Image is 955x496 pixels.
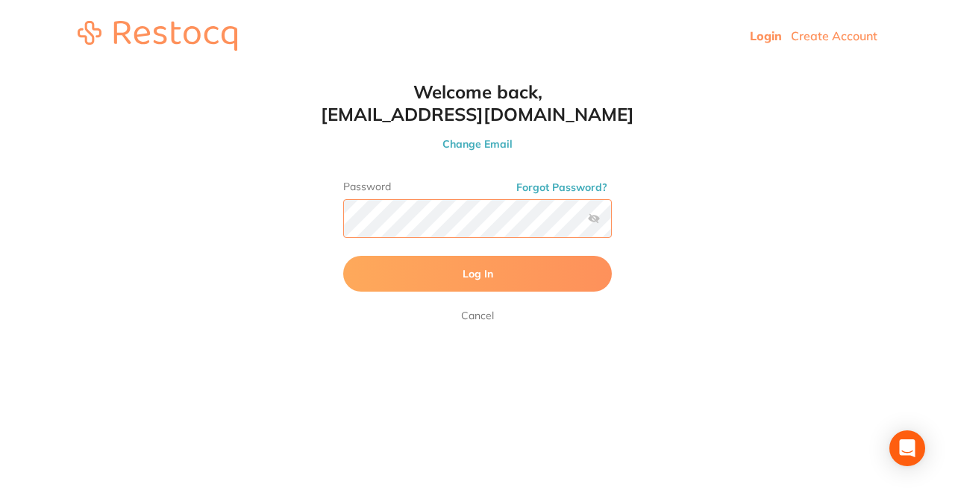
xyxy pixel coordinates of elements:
[512,180,612,194] button: Forgot Password?
[889,430,925,466] div: Open Intercom Messenger
[791,28,877,43] a: Create Account
[343,180,612,193] label: Password
[313,81,642,125] h1: Welcome back, [EMAIL_ADDRESS][DOMAIN_NAME]
[463,267,493,280] span: Log In
[343,256,612,292] button: Log In
[313,137,642,151] button: Change Email
[458,307,497,324] a: Cancel
[78,21,237,51] img: restocq_logo.svg
[750,28,782,43] a: Login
